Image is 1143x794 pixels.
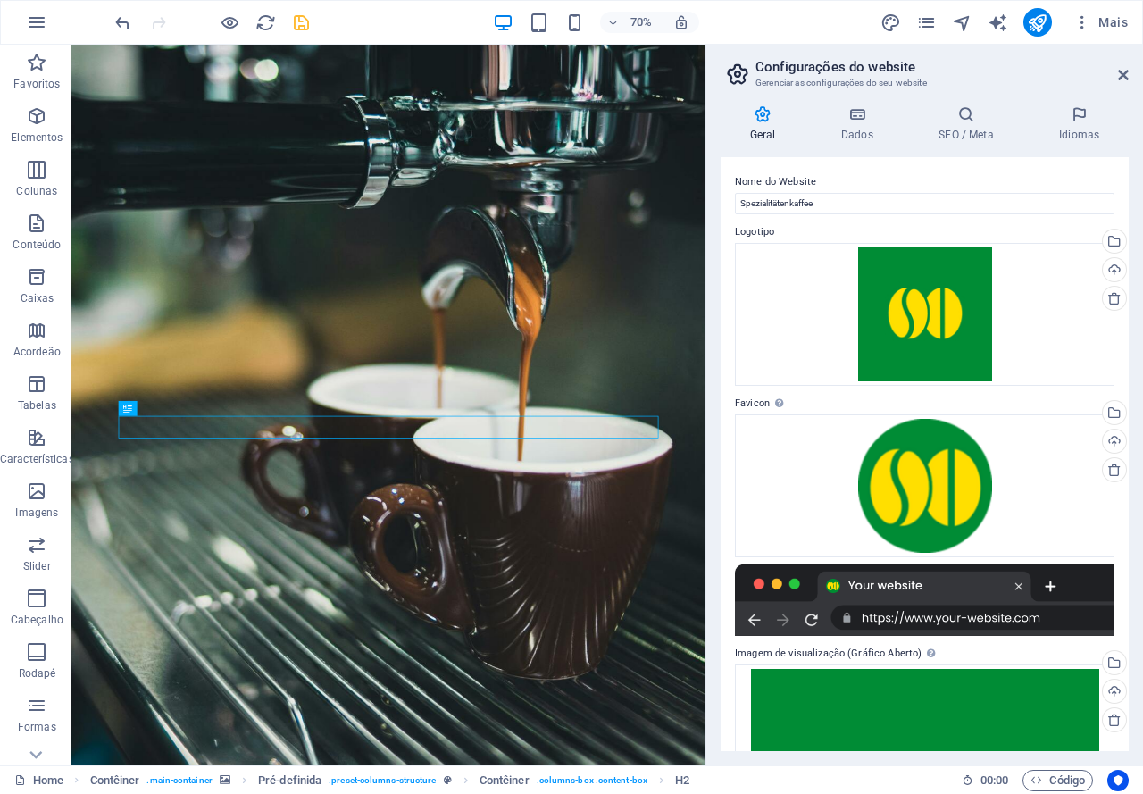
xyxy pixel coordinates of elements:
p: Conteúdo [13,238,61,252]
button: pages [916,12,938,33]
input: Nome... [735,193,1114,214]
button: reload [254,12,276,33]
h6: 70% [627,12,655,33]
h3: Gerenciar as configurações do seu website [755,75,1093,91]
h4: Geral [721,105,812,143]
button: Código [1022,770,1093,791]
span: Clique para selecionar. Clique duas vezes para editar [480,770,530,791]
span: . preset-columns-structure [329,770,436,791]
span: Clique para selecionar. Clique duas vezes para editar [675,770,689,791]
button: Clique aqui para sair do modo de visualização e continuar editando [219,12,240,33]
i: Páginas (Ctrl+Alt+S) [916,13,937,33]
button: Usercentrics [1107,770,1129,791]
span: Clique para selecionar. Clique duas vezes para editar [258,770,321,791]
span: . columns-box .content-box [537,770,647,791]
i: Publicar [1027,13,1047,33]
h2: Configurações do website [755,59,1129,75]
p: Tabelas [18,398,56,413]
span: 00 00 [980,770,1008,791]
i: Navegador [952,13,972,33]
p: Rodapé [19,666,56,681]
button: Mais [1066,8,1135,37]
h4: SEO / Meta [910,105,1030,143]
div: favicon-2wO1a0iJvZac2YpsAnYdsQ-o730yU3DnXqZ30r5klRxng.png [735,414,1114,557]
p: Slider [23,559,51,573]
a: Clique para cancelar a seleção. Clique duas vezes para abrir as Páginas [14,770,63,791]
span: Código [1030,770,1085,791]
p: Formas [18,720,56,734]
span: : [993,773,996,787]
div: LogoGuiadeCafs-G9_-kVUTopdbapgI4nb1vA.jpg [735,243,1114,386]
span: . main-container [146,770,212,791]
button: text_generator [988,12,1009,33]
h6: Tempo de sessão [962,770,1009,791]
p: Colunas [16,184,57,198]
i: Design (Ctrl+Alt+Y) [880,13,901,33]
button: undo [112,12,133,33]
button: save [290,12,312,33]
i: Ao redimensionar, ajusta automaticamente o nível de zoom para caber no dispositivo escolhido. [673,14,689,30]
i: Este elemento é uma predefinição personalizável [444,775,452,785]
i: Este elemento contém um plano de fundo [220,775,230,785]
span: Clique para selecionar. Clique duas vezes para editar [90,770,140,791]
i: AI Writer [988,13,1008,33]
p: Cabeçalho [11,613,63,627]
nav: breadcrumb [90,770,690,791]
p: Caixas [21,291,54,305]
button: navigator [952,12,973,33]
button: 70% [600,12,663,33]
label: Imagem de visualização (Gráfico Aberto) [735,643,1114,664]
h4: Dados [812,105,909,143]
button: publish [1023,8,1052,37]
label: Logotipo [735,221,1114,243]
span: Mais [1073,13,1128,31]
h4: Idiomas [1030,105,1129,143]
label: Favicon [735,393,1114,414]
p: Favoritos [13,77,60,91]
p: Elementos [11,130,63,145]
p: Imagens [15,506,58,520]
i: Desfazer: Mudar favicon (Ctrl+Z) [113,13,133,33]
label: Nome do Website [735,171,1114,193]
button: design [880,12,902,33]
p: Acordeão [13,345,61,359]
